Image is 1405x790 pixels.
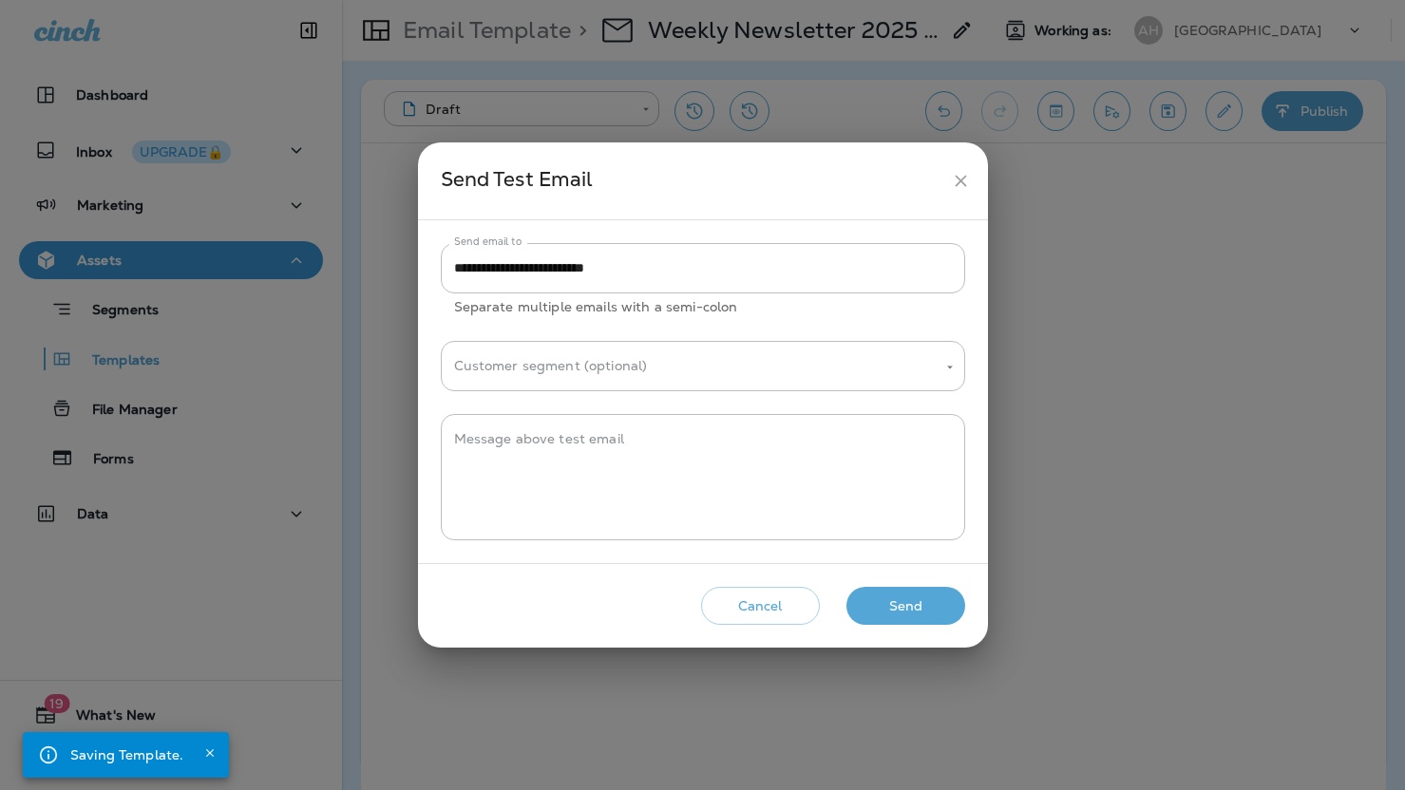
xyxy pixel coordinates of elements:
button: Send [846,587,965,626]
button: Cancel [701,587,820,626]
button: close [943,163,978,198]
label: Send email to [454,235,522,249]
div: Saving Template. [70,738,183,772]
button: Open [941,359,959,376]
div: Send Test Email [441,163,943,198]
button: Close [199,742,221,764]
p: Separate multiple emails with a semi-colon [454,296,952,318]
